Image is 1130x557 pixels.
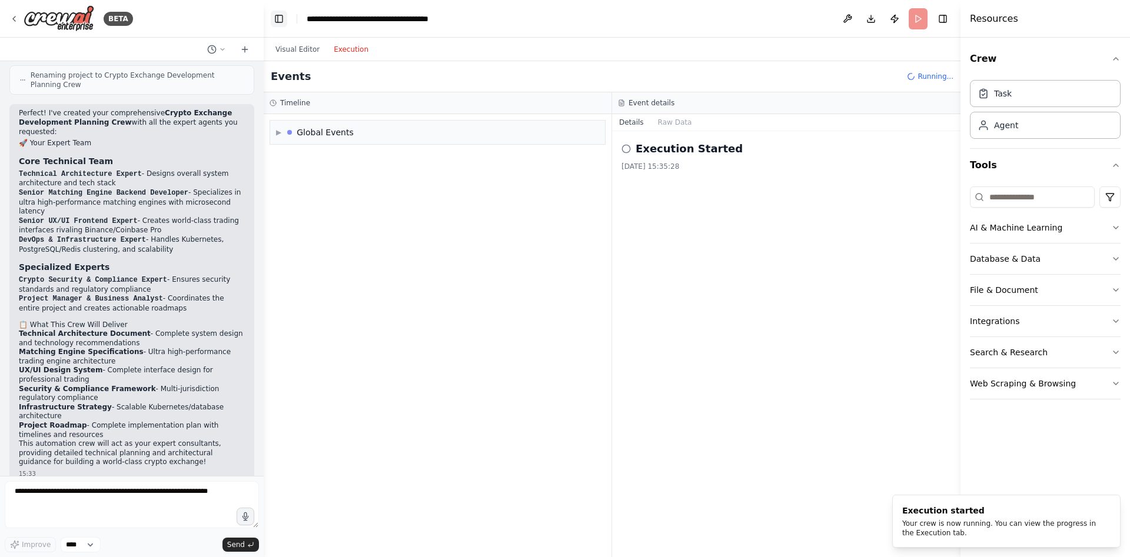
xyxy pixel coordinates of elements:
h4: Resources [970,12,1018,26]
li: - Designs overall system architecture and tech stack [19,169,245,188]
h2: Events [271,68,311,85]
div: Global Events [297,126,354,138]
button: Integrations [970,306,1121,336]
strong: Matching Engine Specifications [19,348,144,356]
button: Database & Data [970,244,1121,274]
strong: Project Roadmap [19,421,87,429]
button: Execution [327,42,375,56]
button: Web Scraping & Browsing [970,368,1121,399]
button: Visual Editor [268,42,327,56]
button: Search & Research [970,337,1121,368]
button: AI & Machine Learning [970,212,1121,243]
button: Raw Data [651,114,699,131]
h2: 🚀 Your Expert Team [19,139,245,148]
p: This automation crew will act as your expert consultants, providing detailed technical planning a... [19,439,245,467]
li: - Scalable Kubernetes/database architecture [19,403,245,421]
button: Hide right sidebar [935,11,951,27]
p: Perfect! I've created your comprehensive with all the expert agents you requested: [19,109,245,136]
button: Tools [970,149,1121,182]
li: - Ensures security standards and regulatory compliance [19,275,245,294]
code: Crypto Security & Compliance Expert [19,276,167,284]
div: Execution started [902,505,1106,516]
div: Crew [970,75,1121,148]
li: - Complete system design and technology recommendations [19,329,245,348]
button: Start a new chat [235,42,254,56]
h2: 📋 What This Crew Will Deliver [19,321,245,330]
code: DevOps & Infrastructure Expert [19,236,146,244]
div: 15:33 [19,469,245,478]
nav: breadcrumb [307,13,439,25]
code: Senior UX/UI Frontend Expert [19,217,138,225]
strong: Security & Compliance Framework [19,385,156,393]
li: - Coordinates the entire project and creates actionable roadmaps [19,294,245,313]
span: Running... [918,72,953,81]
div: Your crew is now running. You can view the progress in the Execution tab. [902,519,1106,538]
li: - Handles Kubernetes, PostgreSQL/Redis clustering, and scalability [19,235,245,254]
div: BETA [104,12,133,26]
strong: Core Technical Team [19,156,113,166]
span: Send [227,540,245,549]
img: Logo [24,5,94,32]
strong: UX/UI Design System [19,366,102,374]
li: - Ultra high-performance trading engine architecture [19,348,245,366]
button: File & Document [970,275,1121,305]
button: Hide left sidebar [271,11,287,27]
strong: Crypto Exchange Development Planning Crew [19,109,232,126]
button: Crew [970,42,1121,75]
h3: Timeline [280,98,310,108]
span: Renaming project to Crypto Exchange Development Planning Crew [31,71,244,89]
li: - Complete implementation plan with timelines and resources [19,421,245,439]
div: Tools [970,182,1121,409]
div: Task [994,88,1012,99]
li: - Multi-jurisdiction regulatory compliance [19,385,245,403]
button: Send [222,538,259,552]
button: Switch to previous chat [202,42,231,56]
button: Improve [5,537,56,552]
strong: Infrastructure Strategy [19,403,112,411]
strong: Technical Architecture Document [19,329,151,338]
code: Project Manager & Business Analyst [19,295,163,303]
span: Improve [22,540,51,549]
code: Technical Architecture Expert [19,170,142,178]
div: Agent [994,119,1018,131]
button: Details [612,114,651,131]
button: Click to speak your automation idea [237,508,254,525]
li: - Specializes in ultra high-performance matching engines with microsecond latency [19,188,245,216]
h3: Event details [629,98,674,108]
li: - Creates world-class trading interfaces rivaling Binance/Coinbase Pro [19,216,245,235]
code: Senior Matching Engine Backend Developer [19,189,188,197]
span: ▶ [276,128,281,137]
h2: Execution Started [636,141,743,157]
strong: Specialized Experts [19,262,109,272]
li: - Complete interface design for professional trading [19,366,245,384]
div: [DATE] 15:35:28 [621,162,951,171]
